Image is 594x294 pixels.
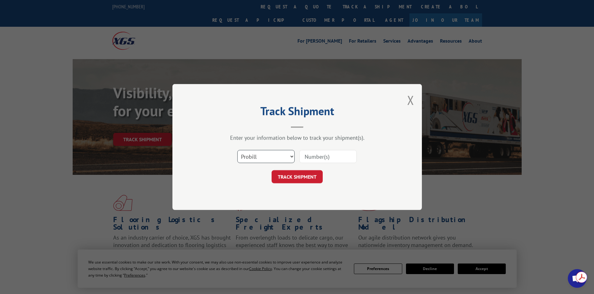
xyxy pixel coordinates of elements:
[407,92,414,108] button: Close modal
[272,170,323,183] button: TRACK SHIPMENT
[204,134,391,141] div: Enter your information below to track your shipment(s).
[204,107,391,119] h2: Track Shipment
[568,269,587,288] div: Open chat
[299,150,357,163] input: Number(s)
